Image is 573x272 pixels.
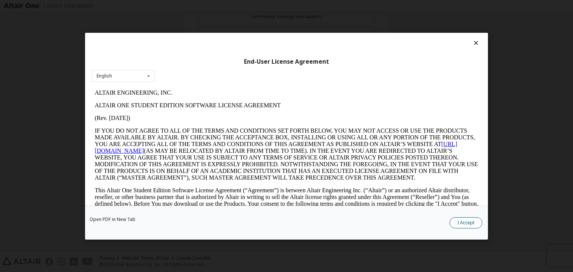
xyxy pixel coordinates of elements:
p: IF YOU DO NOT AGREE TO ALL OF THE TERMS AND CONDITIONS SET FORTH BELOW, YOU MAY NOT ACCESS OR USE... [3,41,386,95]
button: I Accept [450,217,482,228]
div: End-User License Agreement [92,58,481,65]
p: This Altair One Student Edition Software License Agreement (“Agreement”) is between Altair Engine... [3,101,386,127]
a: [URL][DOMAIN_NAME] [3,54,366,67]
p: (Rev. [DATE]) [3,28,386,35]
div: English [97,74,112,78]
p: ALTAIR ENGINEERING, INC. [3,3,386,10]
p: ALTAIR ONE STUDENT EDITION SOFTWARE LICENSE AGREEMENT [3,16,386,22]
a: Open PDF in New Tab [90,217,135,222]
